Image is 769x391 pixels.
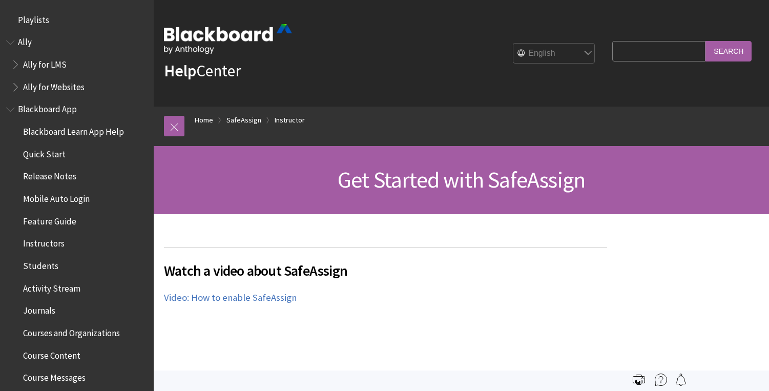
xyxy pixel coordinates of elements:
a: Video: How to enable SafeAssign [164,292,297,304]
nav: Book outline for Anthology Ally Help [6,34,148,96]
nav: Book outline for Playlists [6,11,148,29]
img: Follow this page [675,374,687,386]
a: HelpCenter [164,60,241,81]
span: Blackboard App [18,101,77,115]
span: Course Content [23,347,80,361]
span: Students [23,257,58,271]
span: Course Messages [23,369,86,383]
select: Site Language Selector [513,44,595,64]
a: Home [195,114,213,127]
span: Playlists [18,11,49,25]
img: More help [655,374,667,386]
span: Ally [18,34,32,48]
span: Get Started with SafeAssign [338,166,585,194]
a: Instructor [275,114,305,127]
span: Activity Stream [23,280,80,294]
span: Courses and Organizations [23,324,120,338]
span: Quick Start [23,146,66,159]
span: Release Notes [23,168,76,182]
input: Search [705,41,752,61]
span: Feature Guide [23,213,76,227]
img: Blackboard by Anthology [164,24,292,54]
span: Watch a video about SafeAssign [164,260,607,281]
span: Ally for LMS [23,56,67,70]
strong: Help [164,60,196,81]
img: Print [633,374,645,386]
span: Mobile Auto Login [23,190,90,204]
a: SafeAssign [226,114,261,127]
span: Journals [23,302,55,316]
span: Ally for Websites [23,78,85,92]
span: Blackboard Learn App Help [23,123,124,137]
span: Instructors [23,235,65,249]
